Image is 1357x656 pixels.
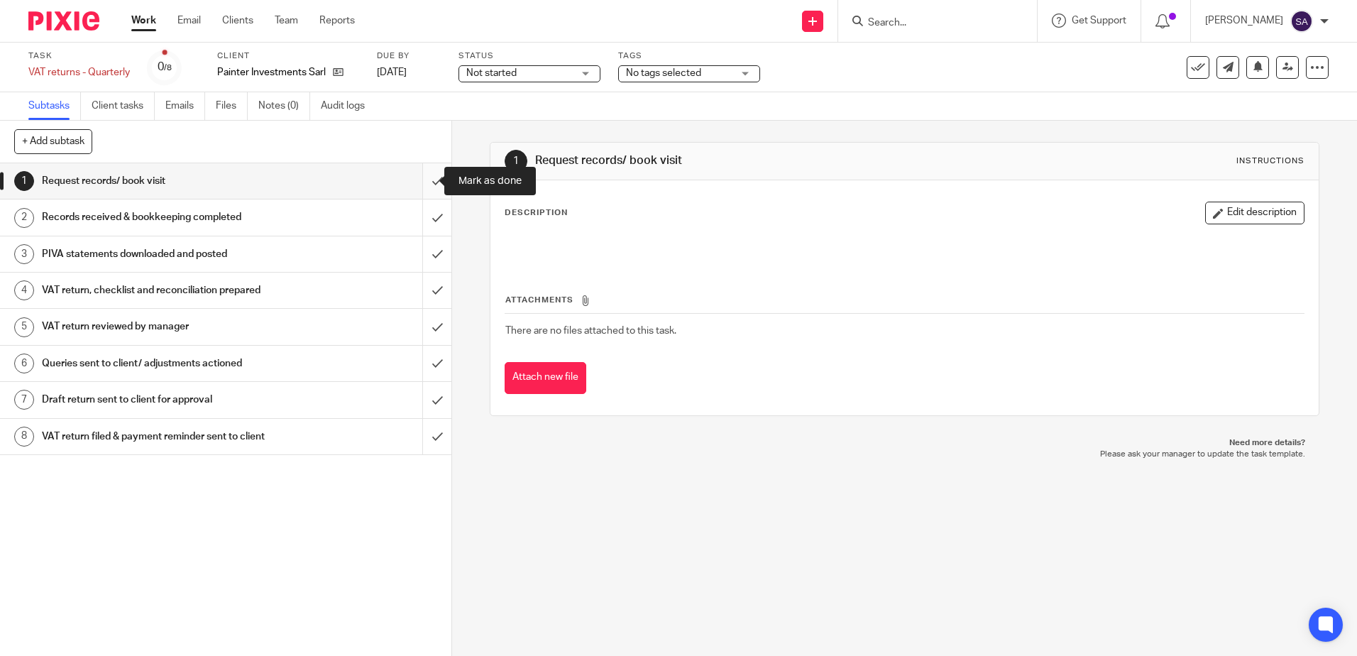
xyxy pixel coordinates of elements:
a: Files [216,92,248,120]
div: 2 [14,208,34,228]
span: Not started [466,68,517,78]
button: + Add subtask [14,129,92,153]
a: Clients [222,13,253,28]
a: Work [131,13,156,28]
div: 1 [14,171,34,191]
span: [DATE] [377,67,407,77]
p: [PERSON_NAME] [1205,13,1283,28]
h1: Queries sent to client/ adjustments actioned [42,353,286,374]
p: Description [505,207,568,219]
label: Status [458,50,600,62]
label: Client [217,50,359,62]
div: 3 [14,244,34,264]
p: Need more details? [504,437,1304,449]
h1: Request records/ book visit [42,170,286,192]
span: There are no files attached to this task. [505,326,676,336]
span: No tags selected [626,68,701,78]
h1: Records received & bookkeeping completed [42,207,286,228]
a: Audit logs [321,92,375,120]
div: 7 [14,390,34,410]
div: 6 [14,354,34,373]
div: 8 [14,427,34,447]
div: 1 [505,150,527,173]
div: VAT returns - Quarterly [28,65,130,80]
a: Email [177,13,201,28]
img: svg%3E [1290,10,1313,33]
input: Search [867,17,994,30]
h1: Request records/ book visit [535,153,935,168]
h1: VAT return, checklist and reconciliation prepared [42,280,286,301]
span: Get Support [1072,16,1126,26]
div: 0 [158,59,172,75]
a: Subtasks [28,92,81,120]
div: 4 [14,280,34,300]
span: Attachments [505,296,573,304]
a: Emails [165,92,205,120]
img: Pixie [28,11,99,31]
p: Painter Investments Sarl [217,65,326,80]
small: /8 [164,64,172,72]
h1: VAT return reviewed by manager [42,316,286,337]
h1: Draft return sent to client for approval [42,389,286,410]
label: Task [28,50,130,62]
h1: VAT return filed & payment reminder sent to client [42,426,286,447]
a: Client tasks [92,92,155,120]
div: 5 [14,317,34,337]
a: Reports [319,13,355,28]
label: Tags [618,50,760,62]
button: Attach new file [505,362,586,394]
div: Instructions [1236,155,1304,167]
label: Due by [377,50,441,62]
a: Notes (0) [258,92,310,120]
p: Please ask your manager to update the task template. [504,449,1304,460]
button: Edit description [1205,202,1304,224]
h1: PIVA statements downloaded and posted [42,244,286,265]
a: Team [275,13,298,28]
